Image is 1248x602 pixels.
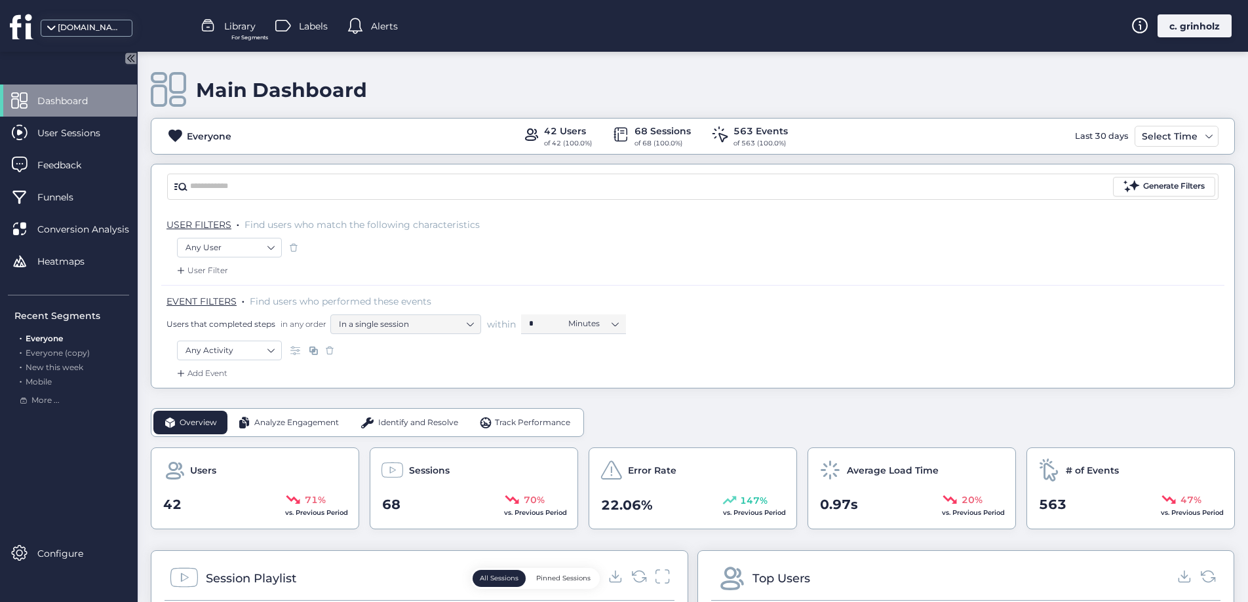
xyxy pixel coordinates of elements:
[942,508,1005,517] span: vs. Previous Period
[1066,463,1119,478] span: # of Events
[190,463,216,478] span: Users
[473,570,526,587] button: All Sessions
[187,129,231,143] div: Everyone
[278,318,326,329] span: in any order
[237,216,239,229] span: .
[26,333,63,343] span: Everyone
[196,78,367,102] div: Main Dashboard
[20,360,22,372] span: .
[305,493,326,507] span: 71%
[733,138,788,149] div: of 563 (100.0%)
[26,348,90,358] span: Everyone (copy)
[250,295,431,307] span: Find users who performed these events
[244,219,480,231] span: Find users who match the following characteristics
[378,417,458,429] span: Identify and Resolve
[285,508,348,517] span: vs. Previous Period
[495,417,570,429] span: Track Performance
[37,190,93,204] span: Funnels
[847,463,939,478] span: Average Load Time
[1139,128,1201,144] div: Select Time
[382,495,400,515] span: 68
[163,495,182,515] span: 42
[820,495,858,515] span: 0.97s
[37,158,101,172] span: Feedback
[601,495,653,516] span: 22.06%
[740,493,768,508] span: 147%
[962,493,983,507] span: 20%
[37,546,103,561] span: Configure
[37,126,120,140] span: User Sessions
[31,394,60,407] span: More ...
[166,318,275,329] span: Users that completed steps
[20,345,22,358] span: .
[1039,495,1066,515] span: 563
[166,219,231,231] span: USER FILTERS
[174,264,228,277] div: User Filter
[174,367,227,380] div: Add Event
[524,493,545,507] span: 70%
[1158,14,1232,37] div: c. grinholz
[752,569,810,588] div: Top Users
[224,19,256,33] span: Library
[1113,177,1215,197] button: Generate Filters
[26,377,52,386] span: Mobile
[37,222,149,236] span: Conversion Analysis
[58,22,123,34] div: [DOMAIN_NAME]
[231,33,268,42] span: For Segments
[723,508,786,517] span: vs. Previous Period
[568,314,618,333] nz-select-item: Minutes
[299,19,328,33] span: Labels
[504,508,567,517] span: vs. Previous Period
[409,463,450,478] span: Sessions
[544,138,592,149] div: of 42 (100.0%)
[733,124,788,138] div: 563 Events
[180,417,217,429] span: Overview
[634,138,691,149] div: of 68 (100.0%)
[185,341,273,360] nz-select-item: Any Activity
[339,314,473,334] nz-select-item: In a single session
[634,124,691,138] div: 68 Sessions
[37,254,104,269] span: Heatmaps
[1180,493,1201,507] span: 47%
[14,309,129,323] div: Recent Segments
[185,238,273,257] nz-select-item: Any User
[1143,180,1205,193] div: Generate Filters
[544,124,592,138] div: 42 Users
[1161,508,1224,517] span: vs. Previous Period
[206,569,296,588] div: Session Playlist
[487,318,516,331] span: within
[166,295,237,307] span: EVENT FILTERS
[26,362,83,372] span: New this week
[20,374,22,386] span: .
[371,19,398,33] span: Alerts
[242,293,244,306] span: .
[20,331,22,343] span: .
[529,570,598,587] button: Pinned Sessions
[1072,126,1131,147] div: Last 30 days
[254,417,339,429] span: Analyze Engagement
[628,463,676,478] span: Error Rate
[37,94,107,108] span: Dashboard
